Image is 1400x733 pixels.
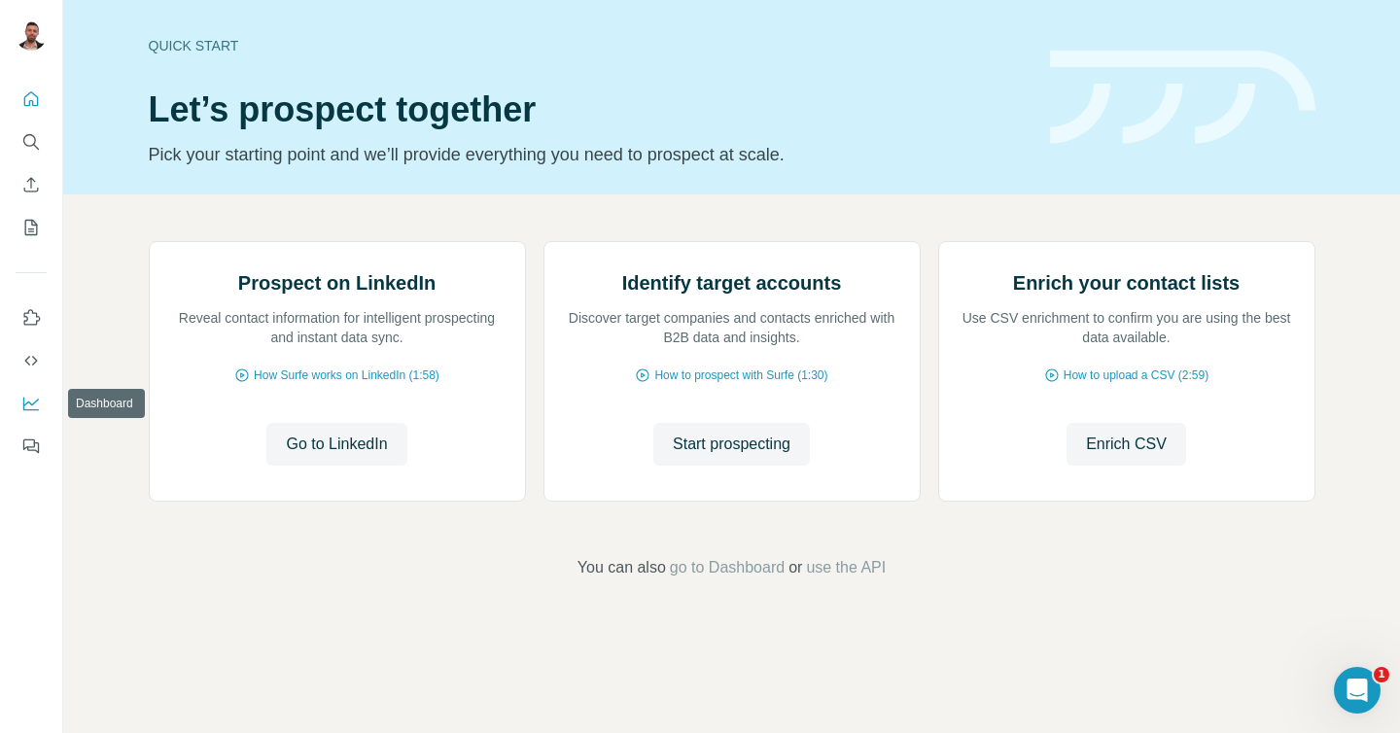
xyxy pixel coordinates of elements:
[16,429,47,464] button: Feedback
[1064,366,1208,384] span: How to upload a CSV (2:59)
[16,300,47,335] button: Use Surfe on LinkedIn
[169,308,506,347] p: Reveal contact information for intelligent prospecting and instant data sync.
[577,556,666,579] span: You can also
[149,141,1027,168] p: Pick your starting point and we’ll provide everything you need to prospect at scale.
[1067,423,1186,466] button: Enrich CSV
[1013,269,1240,297] h2: Enrich your contact lists
[959,308,1295,347] p: Use CSV enrichment to confirm you are using the best data available.
[16,167,47,202] button: Enrich CSV
[16,124,47,159] button: Search
[1050,51,1315,145] img: banner
[16,19,47,51] img: Avatar
[254,366,439,384] span: How Surfe works on LinkedIn (1:58)
[149,90,1027,129] h1: Let’s prospect together
[286,433,387,456] span: Go to LinkedIn
[1086,433,1167,456] span: Enrich CSV
[238,269,436,297] h2: Prospect on LinkedIn
[806,556,886,579] button: use the API
[266,423,406,466] button: Go to LinkedIn
[653,423,810,466] button: Start prospecting
[16,210,47,245] button: My lists
[670,556,785,579] button: go to Dashboard
[654,366,827,384] span: How to prospect with Surfe (1:30)
[564,308,900,347] p: Discover target companies and contacts enriched with B2B data and insights.
[622,269,842,297] h2: Identify target accounts
[16,343,47,378] button: Use Surfe API
[16,386,47,421] button: Dashboard
[1374,667,1389,682] span: 1
[788,556,802,579] span: or
[673,433,790,456] span: Start prospecting
[149,36,1027,55] div: Quick start
[1334,667,1381,714] iframe: Intercom live chat
[16,82,47,117] button: Quick start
